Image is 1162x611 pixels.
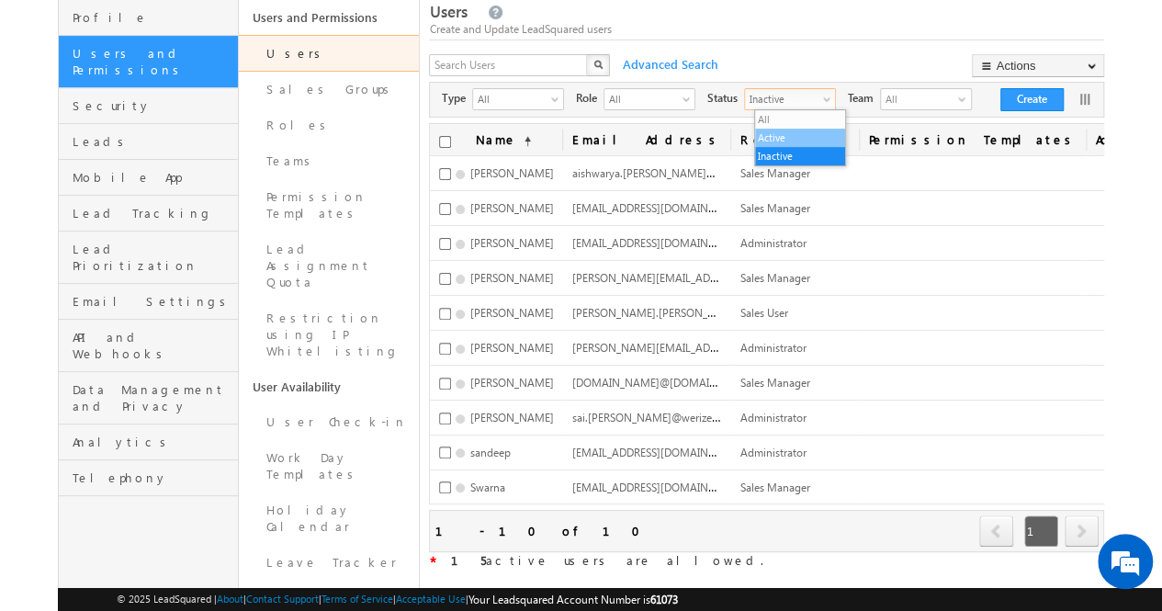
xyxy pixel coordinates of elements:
[706,90,744,107] span: Status
[571,304,918,320] span: [PERSON_NAME].[PERSON_NAME]@moneyonclick.com.61073.obsolete
[59,232,238,284] a: Lead Prioritization
[239,404,419,440] a: User Check-in
[469,341,553,355] span: [PERSON_NAME]
[745,89,820,107] span: Inactive
[823,94,838,104] span: select
[73,205,233,221] span: Lead Tracking
[24,170,335,461] textarea: Type your message and hit 'Enter'
[239,179,419,232] a: Permission Templates
[469,411,553,424] span: [PERSON_NAME]
[322,593,393,605] a: Terms of Service
[239,545,419,581] a: Leave Tracker
[59,124,238,160] a: Leads
[73,133,233,150] span: Leads
[239,369,419,404] a: User Availability
[755,129,845,147] li: Active
[301,9,345,53] div: Minimize live chat window
[739,341,806,355] span: Administrator
[1065,515,1099,547] span: next
[739,481,809,494] span: Sales Manager
[73,241,233,274] span: Lead Prioritization
[859,124,1086,155] span: Permission Templates
[59,424,238,460] a: Analytics
[59,196,238,232] a: Lead Tracking
[239,72,419,107] a: Sales Groups
[650,593,678,606] span: 61073
[59,320,238,372] a: API and Webhooks
[571,199,747,215] span: [EMAIL_ADDRESS][DOMAIN_NAME]
[59,88,238,124] a: Security
[739,411,806,424] span: Administrator
[1000,88,1064,111] button: Create
[1024,515,1058,547] span: 1
[250,476,333,501] em: Start Chat
[73,293,233,310] span: Email Settings
[972,54,1104,77] button: Actions
[739,306,787,320] span: Sales User
[59,36,238,88] a: Users and Permissions
[739,166,809,180] span: Sales Manager
[96,96,309,120] div: Chat with us now
[683,94,697,104] span: select
[469,236,553,250] span: [PERSON_NAME]
[59,284,238,320] a: Email Settings
[239,232,419,300] a: Lead Assignment Quota
[571,339,830,355] span: [PERSON_NAME][EMAIL_ADDRESS][DOMAIN_NAME]
[59,460,238,496] a: Telephony
[429,1,467,22] span: Users
[739,271,809,285] span: Sales Manager
[593,60,603,69] img: Search
[217,593,243,605] a: About
[429,21,1103,38] div: Create and Update LeadSquared users
[613,56,723,73] span: Advanced Search
[739,376,809,390] span: Sales Manager
[469,271,553,285] span: [PERSON_NAME]
[604,89,680,107] span: All
[469,201,553,215] span: [PERSON_NAME]
[571,444,747,459] span: [EMAIL_ADDRESS][DOMAIN_NAME]
[441,90,472,107] span: Type
[73,381,233,414] span: Data Management and Privacy
[435,552,762,568] span: active users are allowed.
[516,134,531,149] span: (sorted ascending)
[450,552,485,568] strong: 15
[1065,517,1099,547] a: next
[468,593,678,606] span: Your Leadsquared Account Number is
[469,481,504,494] span: Swarna
[469,446,510,459] span: sandeep
[73,329,233,362] span: API and Webhooks
[31,96,77,120] img: d_60004797649_company_0_60004797649
[466,124,540,155] a: Name
[755,147,845,165] li: Inactive
[239,440,419,492] a: Work Day Templates
[73,9,233,26] span: Profile
[739,236,806,250] span: Administrator
[979,517,1014,547] a: prev
[73,470,233,486] span: Telephony
[469,166,553,180] span: [PERSON_NAME]
[571,164,882,180] span: aishwarya.[PERSON_NAME]@moneyonclick.com.61073.obsolete
[571,479,747,494] span: [EMAIL_ADDRESS][DOMAIN_NAME]
[847,90,880,107] span: Team
[571,409,809,424] span: sai.[PERSON_NAME]@werize.com.61073.obsolete
[73,434,233,450] span: Analytics
[739,201,809,215] span: Sales Manager
[73,97,233,114] span: Security
[730,124,859,155] a: Role
[73,169,233,186] span: Mobile App
[239,300,419,369] a: Restriction using IP Whitelisting
[59,372,238,424] a: Data Management and Privacy
[739,446,806,459] span: Administrator
[755,110,845,129] li: All
[469,306,553,320] span: [PERSON_NAME]
[979,515,1013,547] span: prev
[429,54,589,76] input: Search Users
[469,376,553,390] span: [PERSON_NAME]
[881,89,954,109] span: All
[239,143,419,179] a: Teams
[396,593,466,605] a: Acceptable Use
[59,160,238,196] a: Mobile App
[239,107,419,143] a: Roles
[239,492,419,545] a: Holiday Calendar
[571,269,830,285] span: [PERSON_NAME][EMAIL_ADDRESS][DOMAIN_NAME]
